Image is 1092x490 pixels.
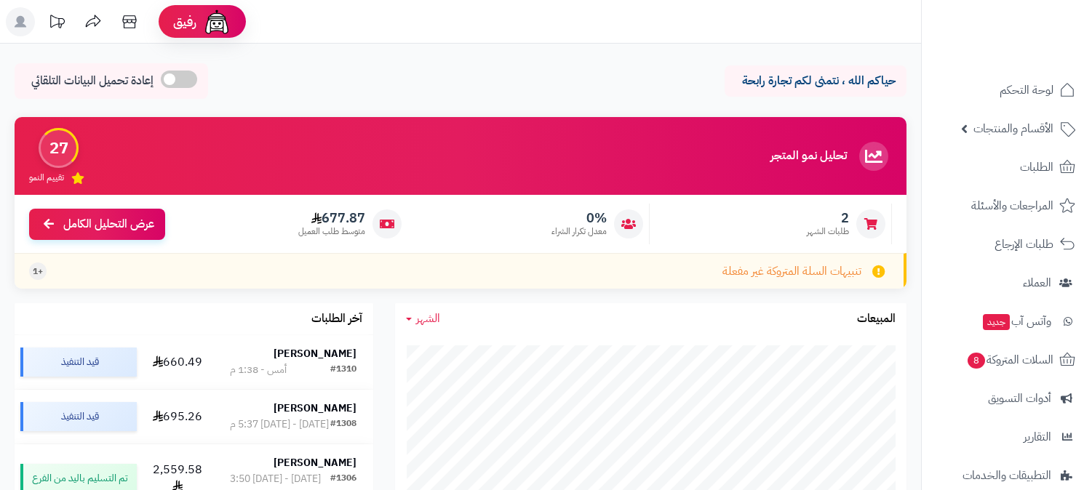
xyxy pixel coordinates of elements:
span: السلات المتروكة [966,350,1053,370]
div: قيد التنفيذ [20,348,137,377]
span: عرض التحليل الكامل [63,216,154,233]
div: أمس - 1:38 م [230,363,287,377]
span: لوحة التحكم [1000,80,1053,100]
td: 660.49 [143,335,213,389]
span: متوسط طلب العميل [298,225,365,238]
strong: [PERSON_NAME] [274,346,356,361]
span: العملاء [1023,273,1051,293]
span: التقارير [1024,427,1051,447]
span: رفيق [173,13,196,31]
span: 677.87 [298,210,365,226]
h3: المبيعات [857,313,896,326]
a: تحديثات المنصة [39,7,75,40]
span: 8 [968,353,986,369]
h3: تحليل نمو المتجر [770,150,847,163]
span: الأقسام والمنتجات [973,119,1053,139]
a: لوحة التحكم [930,73,1083,108]
a: الشهر [406,310,440,327]
span: +1 [33,265,43,278]
h3: آخر الطلبات [311,313,362,326]
span: 0% [551,210,607,226]
span: الطلبات [1020,157,1053,177]
a: الطلبات [930,150,1083,185]
span: التطبيقات والخدمات [963,465,1051,486]
a: أدوات التسويق [930,381,1083,416]
a: السلات المتروكة8 [930,342,1083,377]
span: الشهر [416,310,440,327]
a: المراجعات والأسئلة [930,188,1083,223]
strong: [PERSON_NAME] [274,401,356,416]
a: التقارير [930,419,1083,454]
span: 2 [807,210,849,226]
a: طلبات الإرجاع [930,227,1083,262]
span: أدوات التسويق [988,388,1051,409]
div: [DATE] - [DATE] 5:37 م [230,417,329,432]
a: العملاء [930,265,1083,300]
span: طلبات الإرجاع [995,234,1053,254]
div: #1308 [330,417,356,432]
img: logo-2.png [993,11,1078,41]
p: حياكم الله ، نتمنى لكم تجارة رابحة [736,73,896,89]
a: وآتس آبجديد [930,304,1083,339]
img: ai-face.png [202,7,231,36]
div: #1310 [330,363,356,377]
a: عرض التحليل الكامل [29,209,165,240]
span: تنبيهات السلة المتروكة غير مفعلة [722,263,861,280]
span: المراجعات والأسئلة [971,196,1053,216]
strong: [PERSON_NAME] [274,455,356,470]
span: جديد [983,314,1010,330]
div: قيد التنفيذ [20,402,137,431]
span: معدل تكرار الشراء [551,225,607,238]
span: وآتس آب [981,311,1051,332]
td: 695.26 [143,390,213,443]
span: طلبات الشهر [807,225,849,238]
span: إعادة تحميل البيانات التلقائي [31,73,154,89]
span: تقييم النمو [29,172,64,184]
